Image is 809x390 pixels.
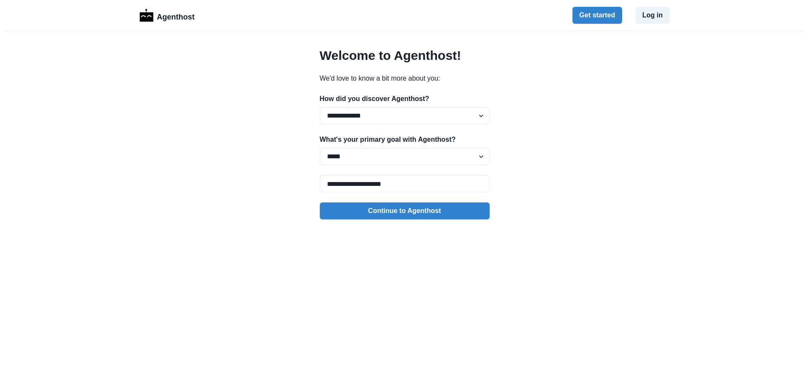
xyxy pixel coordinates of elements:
button: Get started [572,7,622,24]
button: Continue to Agenthost [320,202,490,219]
img: Logo [140,9,154,22]
p: What's your primary goal with Agenthost? [320,135,490,145]
p: How did you discover Agenthost? [320,94,490,104]
p: We'd love to know a bit more about you: [320,73,490,84]
p: Agenthost [157,8,194,23]
button: Log in [636,7,670,24]
h2: Welcome to Agenthost! [320,48,490,63]
a: LogoAgenthost [140,8,195,23]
